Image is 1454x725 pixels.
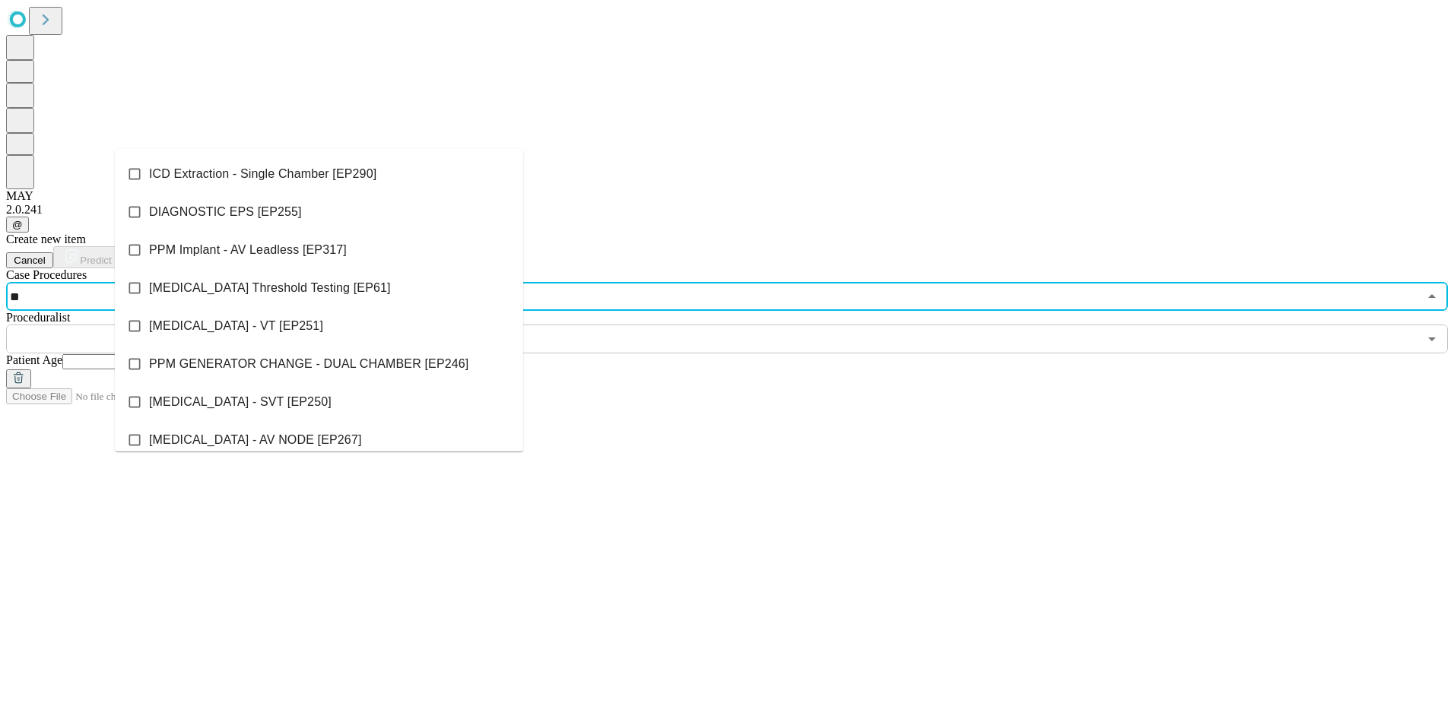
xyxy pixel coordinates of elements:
span: DIAGNOSTIC EPS [EP255] [149,203,302,221]
span: [MEDICAL_DATA] - SVT [EP250] [149,393,332,411]
span: Create new item [6,233,86,245]
button: Predict [53,246,123,268]
span: Scheduled Procedure [6,268,87,281]
span: PPM Implant - AV Leadless [EP317] [149,241,347,259]
span: ICD Extraction - Single Chamber [EP290] [149,165,376,183]
div: MAY [6,189,1448,203]
span: Predict [80,255,111,266]
span: PPM GENERATOR CHANGE - DUAL CHAMBER [EP246] [149,355,468,373]
button: @ [6,217,29,233]
button: Cancel [6,252,53,268]
span: Cancel [14,255,46,266]
span: [MEDICAL_DATA] - AV NODE [EP267] [149,431,362,449]
span: [MEDICAL_DATA] Threshold Testing [EP61] [149,279,391,297]
div: 2.0.241 [6,203,1448,217]
span: Patient Age [6,353,62,366]
span: Proceduralist [6,311,70,324]
span: @ [12,219,23,230]
button: Open [1421,328,1443,350]
button: Close [1421,286,1443,307]
span: [MEDICAL_DATA] - VT [EP251] [149,317,323,335]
